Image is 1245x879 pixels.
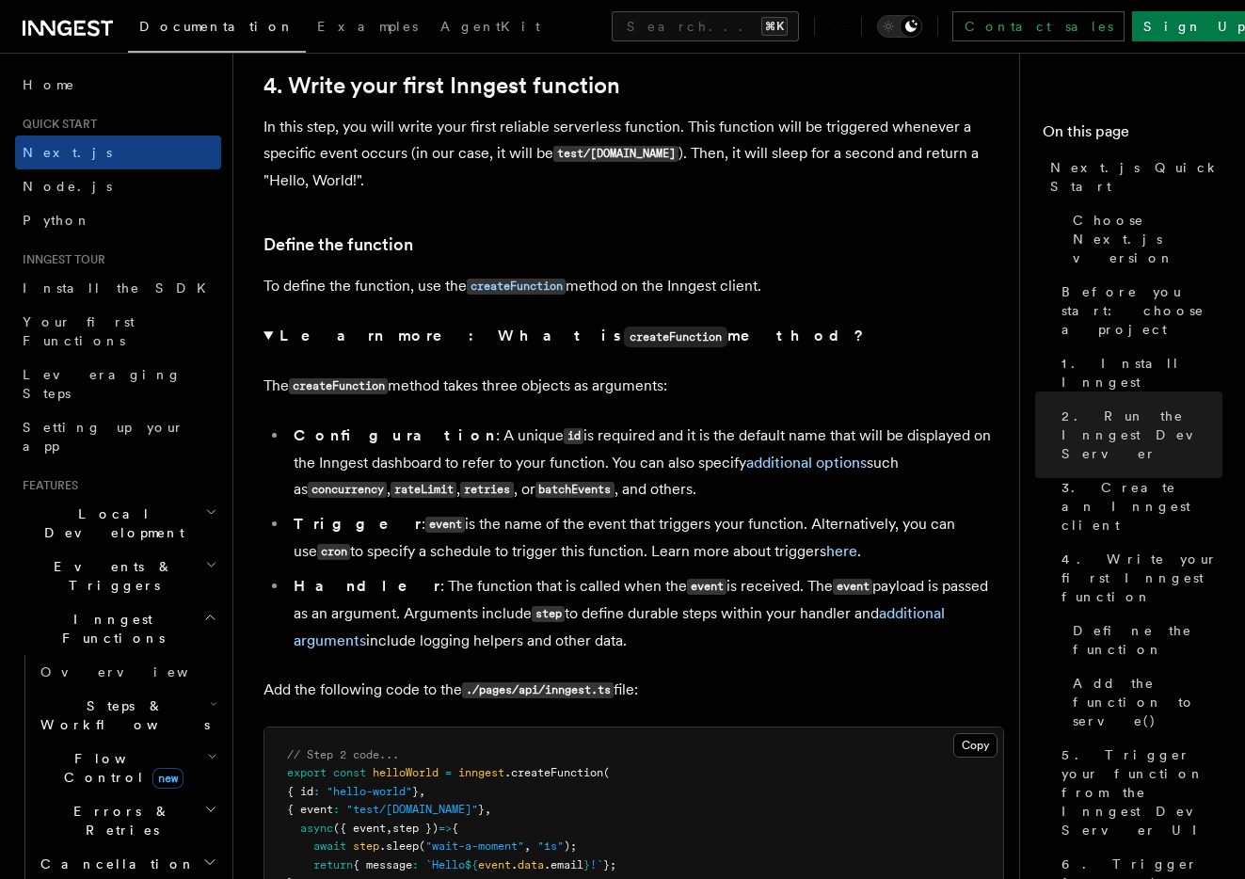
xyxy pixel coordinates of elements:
span: , [524,839,531,853]
a: Documentation [128,6,306,53]
span: : [313,785,320,798]
span: }; [603,858,616,871]
span: "hello-world" [327,785,412,798]
strong: Learn more: What is method? [279,327,868,344]
p: Add the following code to the file: [263,677,1004,704]
a: AgentKit [429,6,551,51]
span: Inngest Functions [15,610,203,647]
span: Before you start: choose a project [1061,282,1222,339]
span: !` [590,858,603,871]
a: Install the SDK [15,271,221,305]
button: Events & Triggers [15,550,221,602]
span: } [412,785,419,798]
code: createFunction [467,279,566,295]
button: Steps & Workflows [33,689,221,742]
code: cron [317,544,350,560]
a: 4. Write your first Inngest function [263,72,620,99]
span: Quick start [15,117,97,132]
span: 4. Write your first Inngest function [1061,550,1222,606]
a: Your first Functions [15,305,221,358]
a: 1. Install Inngest [1054,346,1222,399]
span: ); [564,839,577,853]
strong: Handler [294,577,440,595]
span: Examples [317,19,418,34]
li: : is the name of the event that triggers your function. Alternatively, you can use to specify a s... [288,511,1004,566]
code: event [833,579,872,595]
li: : A unique is required and it is the default name that will be displayed on the Inngest dashboard... [288,423,1004,503]
span: export [287,766,327,779]
span: "test/[DOMAIN_NAME]" [346,803,478,816]
a: 5. Trigger your function from the Inngest Dev Server UI [1054,738,1222,847]
span: await [313,839,346,853]
span: inngest [458,766,504,779]
span: "wait-a-moment" [425,839,524,853]
span: } [583,858,590,871]
span: , [386,822,392,835]
a: Before you start: choose a project [1054,275,1222,346]
a: Define the function [1065,614,1222,666]
span: Local Development [15,504,205,542]
span: { id [287,785,313,798]
a: Add the function to serve() [1065,666,1222,738]
a: Next.js Quick Start [1043,151,1222,203]
a: additional options [746,454,867,471]
a: Home [15,68,221,102]
span: { event [287,803,333,816]
span: Overview [40,664,234,679]
code: test/[DOMAIN_NAME] [553,146,678,162]
button: Inngest Functions [15,602,221,655]
a: 2. Run the Inngest Dev Server [1054,399,1222,471]
span: const [333,766,366,779]
span: ( [603,766,610,779]
span: Leveraging Steps [23,367,182,401]
span: Choose Next.js version [1073,211,1222,267]
span: : [412,858,419,871]
a: Leveraging Steps [15,358,221,410]
p: To define the function, use the method on the Inngest client. [263,273,1004,300]
button: Flow Controlnew [33,742,221,794]
span: Next.js Quick Start [1050,158,1222,196]
span: : [333,803,340,816]
code: createFunction [289,378,388,394]
span: Add the function to serve() [1073,674,1222,730]
span: . [511,858,518,871]
li: : The function that is called when the is received. The payload is passed as an argument. Argumen... [288,573,1004,654]
a: Define the function [263,232,413,258]
h4: On this page [1043,120,1222,151]
strong: Configuration [294,426,496,444]
button: Errors & Retries [33,794,221,847]
span: ({ event [333,822,386,835]
a: Node.js [15,169,221,203]
button: Local Development [15,497,221,550]
span: } [478,803,485,816]
a: Overview [33,655,221,689]
span: => [439,822,452,835]
span: , [419,785,425,798]
span: step [353,839,379,853]
code: concurrency [308,482,387,498]
span: new [152,768,184,789]
span: async [300,822,333,835]
a: Setting up your app [15,410,221,463]
p: The method takes three objects as arguments: [263,373,1004,400]
span: Home [23,75,75,94]
strong: Trigger [294,515,422,533]
span: ( [419,839,425,853]
span: Your first Functions [23,314,135,348]
span: Errors & Retries [33,802,204,839]
code: step [532,606,565,622]
code: createFunction [624,327,727,347]
span: return [313,858,353,871]
code: retries [460,482,513,498]
a: additional arguments [294,604,945,649]
span: Steps & Workflows [33,696,210,734]
span: 2. Run the Inngest Dev Server [1061,407,1222,463]
summary: Learn more: What iscreateFunctionmethod? [263,323,1004,350]
span: helloWorld [373,766,439,779]
span: Node.js [23,179,112,194]
code: batchEvents [535,482,615,498]
code: ./pages/api/inngest.ts [462,682,614,698]
span: Cancellation [33,855,196,873]
span: Setting up your app [23,420,184,454]
code: event [687,579,726,595]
